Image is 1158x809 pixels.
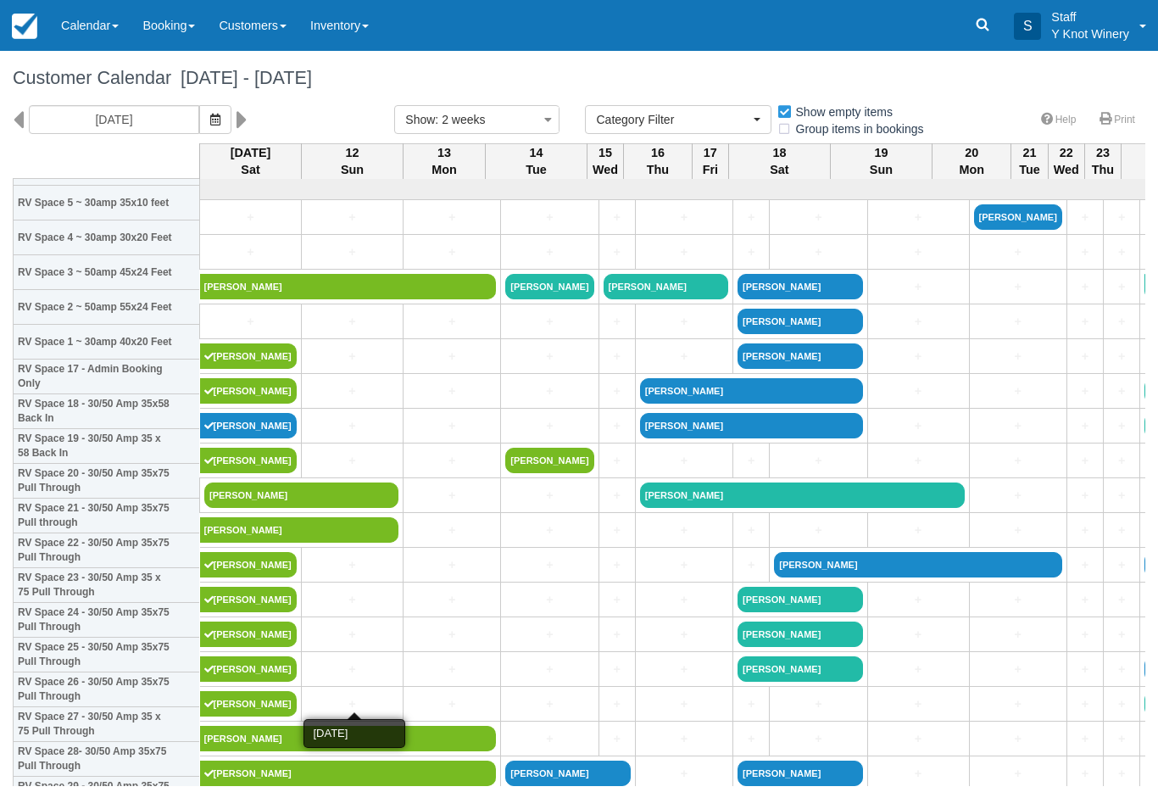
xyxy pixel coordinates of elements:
[306,591,398,609] a: +
[738,761,862,786] a: [PERSON_NAME]
[200,726,497,751] a: [PERSON_NAME]
[640,348,728,365] a: +
[777,105,906,117] span: Show empty items
[306,313,398,331] a: +
[974,487,1062,505] a: +
[872,765,965,783] a: +
[505,661,593,678] a: +
[974,591,1062,609] a: +
[306,243,398,261] a: +
[738,309,862,334] a: [PERSON_NAME]
[14,186,200,220] th: RV Space 5 ~ 30amp 35x10 feet
[604,348,631,365] a: +
[306,661,398,678] a: +
[1072,626,1099,644] a: +
[1108,243,1135,261] a: +
[974,522,1062,539] a: +
[640,695,728,713] a: +
[830,143,932,179] th: 19 Sun
[204,209,297,226] a: +
[302,143,404,179] th: 12 Sun
[200,517,399,543] a: [PERSON_NAME]
[13,68,1145,88] h1: Customer Calendar
[505,695,593,713] a: +
[14,742,200,777] th: RV Space 28- 30/50 Amp 35x75 Pull Through
[974,626,1062,644] a: +
[774,452,862,470] a: +
[1089,108,1145,132] a: Print
[604,487,631,505] a: +
[604,730,631,748] a: +
[974,695,1062,713] a: +
[974,730,1062,748] a: +
[14,672,200,707] th: RV Space 26 - 30/50 Amp 35x75 Pull Through
[738,522,765,539] a: +
[738,243,765,261] a: +
[1108,313,1135,331] a: +
[872,522,965,539] a: +
[1072,591,1099,609] a: +
[738,587,862,612] a: [PERSON_NAME]
[171,67,312,88] span: [DATE] - [DATE]
[774,552,1062,577] a: [PERSON_NAME]
[774,243,862,261] a: +
[640,522,728,539] a: +
[872,452,965,470] a: +
[1051,25,1129,42] p: Y Knot Winery
[604,591,631,609] a: +
[505,730,593,748] a: +
[777,99,904,125] label: Show empty items
[872,243,965,261] a: +
[738,695,765,713] a: +
[1014,13,1041,40] div: S
[1108,695,1135,713] a: +
[738,274,862,299] a: [PERSON_NAME]
[200,274,497,299] a: [PERSON_NAME]
[1108,626,1135,644] a: +
[408,313,496,331] a: +
[408,209,496,226] a: +
[12,14,37,39] img: checkfront-main-nav-mini-logo.png
[774,695,862,713] a: +
[1108,382,1135,400] a: +
[200,143,302,179] th: [DATE] Sat
[408,243,496,261] a: +
[604,313,631,331] a: +
[14,533,200,568] th: RV Space 22 - 30/50 Amp 35x75 Pull Through
[505,348,593,365] a: +
[1072,243,1099,261] a: +
[200,448,298,473] a: [PERSON_NAME]
[640,413,863,438] a: [PERSON_NAME]
[1108,348,1135,365] a: +
[204,313,297,331] a: +
[505,626,593,644] a: +
[1011,143,1048,179] th: 21 Tue
[306,626,398,644] a: +
[604,382,631,400] a: +
[306,209,398,226] a: +
[200,622,298,647] a: [PERSON_NAME]
[872,591,965,609] a: +
[505,487,593,505] a: +
[200,587,298,612] a: [PERSON_NAME]
[505,448,593,473] a: [PERSON_NAME]
[1048,143,1084,179] th: 22 Wed
[408,556,496,574] a: +
[306,695,398,713] a: +
[1072,487,1099,505] a: +
[408,348,496,365] a: +
[1072,417,1099,435] a: +
[505,382,593,400] a: +
[405,113,435,126] span: Show
[1072,556,1099,574] a: +
[738,730,765,748] a: +
[1072,661,1099,678] a: +
[640,730,728,748] a: +
[14,394,200,429] th: RV Space 18 - 30/50 Amp 35x58 Back In
[974,313,1062,331] a: +
[872,348,965,365] a: +
[872,382,965,400] a: +
[738,622,862,647] a: [PERSON_NAME]
[640,483,965,508] a: [PERSON_NAME]
[692,143,728,179] th: 17 Fri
